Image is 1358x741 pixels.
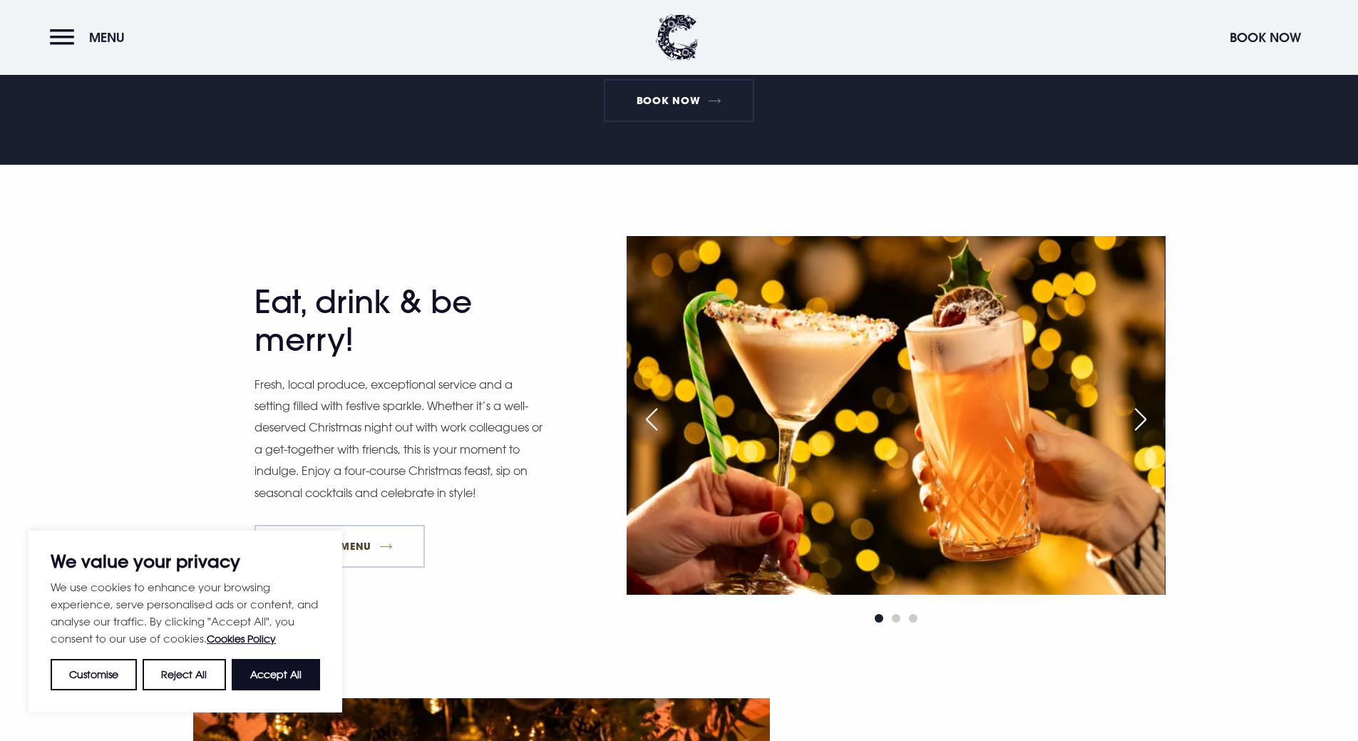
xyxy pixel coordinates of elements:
[29,531,342,712] div: We value your privacy
[232,659,320,690] button: Accept All
[254,525,426,568] a: View The Menu
[1123,404,1158,435] div: Next slide
[89,29,125,46] span: Menu
[1223,22,1308,53] button: Book Now
[50,22,132,53] button: Menu
[892,614,900,623] span: Go to slide 2
[51,578,320,648] p: We use cookies to enhance your browsing experience, serve personalised ads or content, and analys...
[604,79,753,122] a: Book Now
[875,614,883,623] span: Go to slide 1
[51,659,137,690] button: Customise
[51,553,320,570] p: We value your privacy
[254,374,547,504] p: Fresh, local produce, exceptional service and a setting filled with festive sparkle. Whether it’s...
[207,633,276,645] a: Cookies Policy
[143,659,225,690] button: Reject All
[254,283,533,359] h2: Eat, drink & be merry!
[627,236,1165,595] img: Christmas Party Nights Northern Ireland
[634,404,669,435] div: Previous slide
[656,14,699,61] img: Clandeboye Lodge
[909,614,917,623] span: Go to slide 3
